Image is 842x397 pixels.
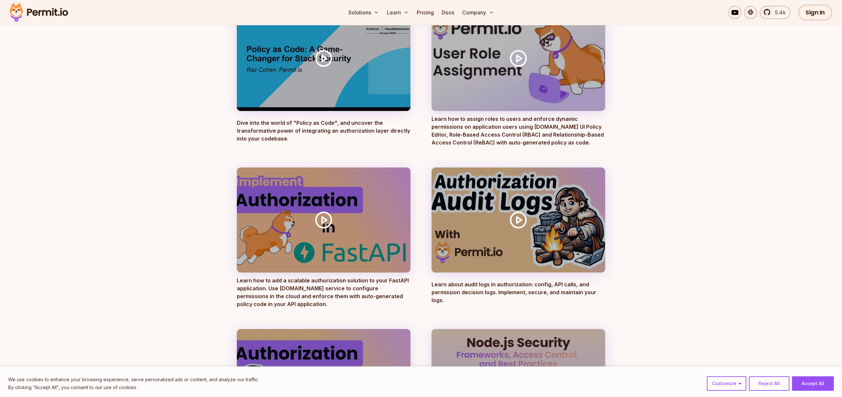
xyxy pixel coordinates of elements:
[771,9,786,16] span: 5.4k
[346,6,382,19] button: Solutions
[432,115,605,146] p: Learn how to assign roles to users and enforce dynamic permissions on application users using [DO...
[8,376,259,384] p: We use cookies to enhance your browsing experience, serve personalized ads or content, and analyz...
[792,376,834,391] button: Accept All
[459,6,497,19] button: Company
[798,5,832,20] a: Sign In
[384,6,411,19] button: Learn
[8,384,259,391] p: By clicking "Accept All", you consent to our use of cookies.
[7,1,71,24] img: Permit logo
[414,6,436,19] a: Pricing
[432,280,605,308] p: Learn about audit logs in authorization: config, API calls, and permission decision logs. Impleme...
[760,6,790,19] a: 5.4k
[707,376,746,391] button: Customize
[237,276,410,308] p: Learn how to add a scalable authorization solution to your FastAPI application. Use [DOMAIN_NAME]...
[237,119,410,146] p: Dive into the world of "Policy as Code", and uncover the transformative power of integrating an a...
[439,6,457,19] a: Docs
[749,376,789,391] button: Reject All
